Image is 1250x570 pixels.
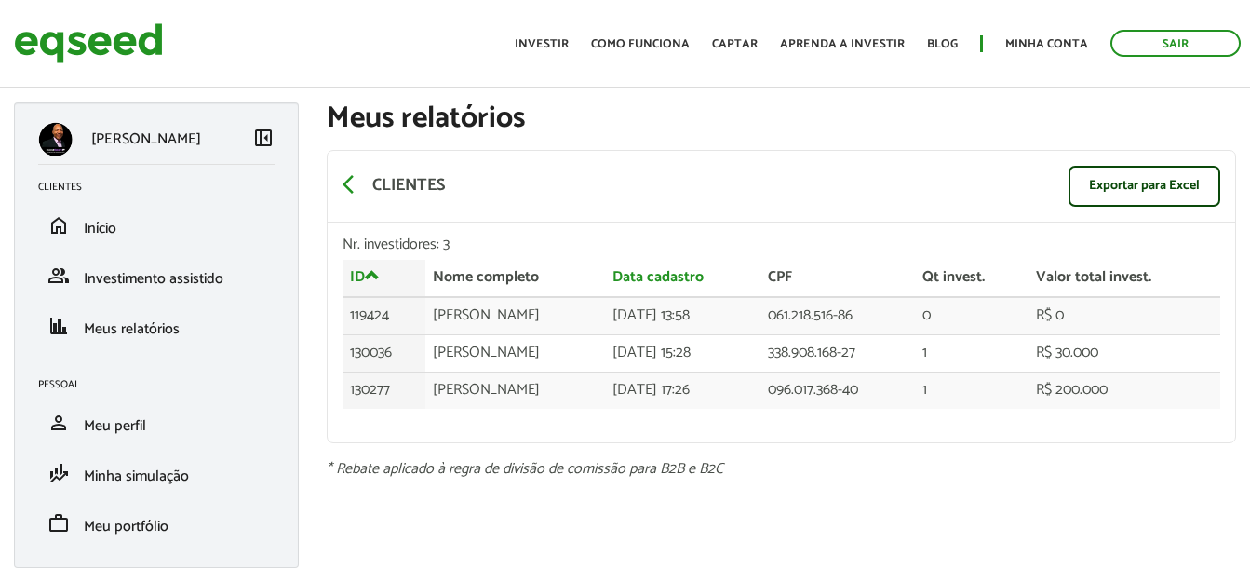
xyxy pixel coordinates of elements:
h2: Pessoal [38,379,289,390]
td: R$ 200.000 [1028,372,1220,408]
em: * Rebate aplicado à regra de divisão de comissão para B2B e B2C [327,456,723,482]
td: 130277 [343,372,426,408]
a: finance_modeMinha simulação [38,462,275,484]
a: ID [350,267,380,285]
a: Blog [927,38,958,50]
span: Meus relatórios [84,317,180,342]
span: Meu portfólio [84,514,168,539]
td: [DATE] 17:26 [605,372,760,408]
h2: Clientes [38,182,289,193]
span: Investimento assistido [84,266,223,292]
span: person [47,412,70,434]
td: [PERSON_NAME] [425,297,604,334]
td: 130036 [343,334,426,372]
span: left_panel_close [252,127,275,149]
td: [PERSON_NAME] [425,334,604,372]
a: financeMeus relatórios [38,315,275,337]
a: workMeu portfólio [38,512,275,535]
td: 1 [915,372,1028,408]
span: finance_mode [47,462,70,484]
a: Colapsar menu [252,127,275,153]
a: Investir [515,38,569,50]
td: [DATE] 15:28 [605,334,760,372]
a: Minha conta [1005,38,1088,50]
a: homeInício [38,214,275,237]
span: home [47,214,70,237]
span: finance [47,315,70,337]
span: Início [84,216,116,241]
a: groupInvestimento assistido [38,265,275,287]
a: Captar [712,38,758,50]
li: Meu portfólio [24,498,289,549]
h1: Meus relatórios [327,102,1236,135]
th: Qt invest. [915,260,1028,297]
a: Sair [1110,30,1241,57]
span: work [47,512,70,535]
p: [PERSON_NAME] [91,130,201,148]
a: Exportar para Excel [1069,166,1220,207]
li: Início [24,200,289,251]
th: CPF [760,260,915,297]
span: Minha simulação [84,464,189,489]
p: Clientes [372,176,445,197]
a: Aprenda a investir [780,38,905,50]
td: [PERSON_NAME] [425,372,604,408]
td: 0 [915,297,1028,334]
td: 119424 [343,297,426,334]
a: personMeu perfil [38,412,275,434]
li: Meus relatórios [24,301,289,351]
li: Meu perfil [24,398,289,448]
a: Data cadastro [612,270,704,285]
td: 096.017.368-40 [760,372,915,408]
td: [DATE] 13:58 [605,297,760,334]
a: arrow_back_ios [343,173,365,199]
img: EqSeed [14,19,163,68]
div: Nr. investidores: 3 [343,237,1220,252]
td: R$ 30.000 [1028,334,1220,372]
td: 061.218.516-86 [760,297,915,334]
th: Valor total invest. [1028,260,1220,297]
td: 338.908.168-27 [760,334,915,372]
span: Meu perfil [84,414,146,439]
td: R$ 0 [1028,297,1220,334]
td: 1 [915,334,1028,372]
li: Minha simulação [24,448,289,498]
li: Investimento assistido [24,251,289,301]
a: Como funciona [591,38,690,50]
th: Nome completo [425,260,604,297]
span: arrow_back_ios [343,173,365,196]
span: group [47,265,70,287]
